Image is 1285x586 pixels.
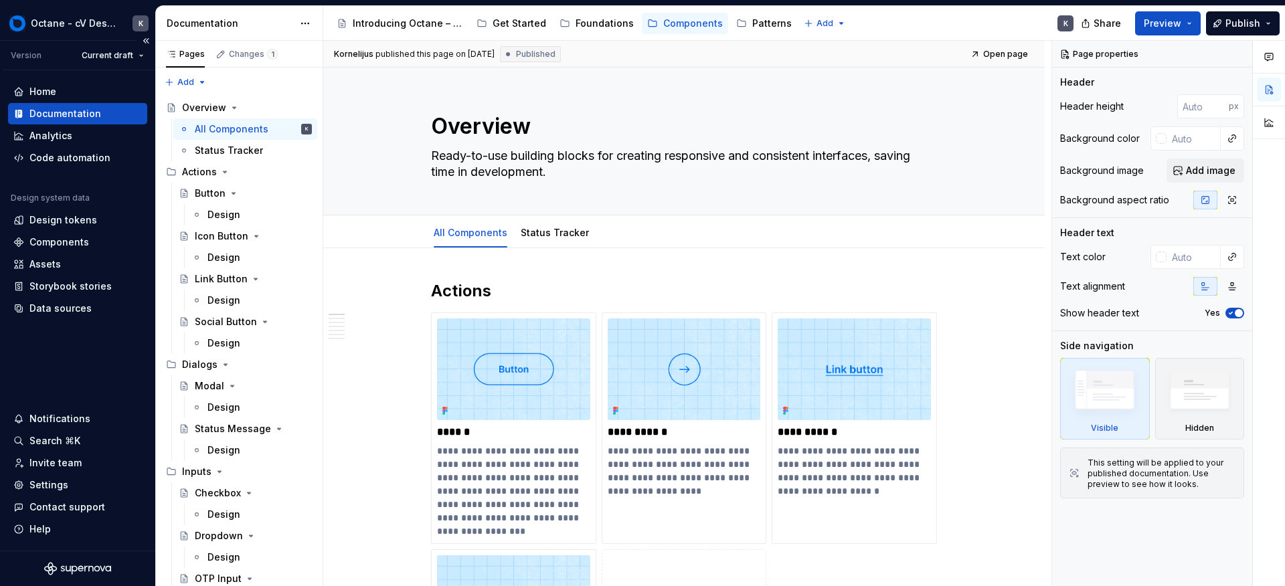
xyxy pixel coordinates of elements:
[137,31,155,50] button: Collapse sidebar
[186,504,317,525] a: Design
[8,430,147,452] button: Search ⌘K
[752,17,792,30] div: Patterns
[195,486,241,500] div: Checkbox
[1060,76,1094,89] div: Header
[8,125,147,146] a: Analytics
[29,151,110,165] div: Code automation
[1060,280,1125,293] div: Text alignment
[1144,17,1181,30] span: Preview
[608,318,761,420] img: 8473bbeb-2ddc-4168-bf62-c0fb3aa1d94e.png
[29,522,51,536] div: Help
[521,227,589,238] a: Status Tracker
[29,85,56,98] div: Home
[8,103,147,124] a: Documentation
[195,187,226,200] div: Button
[186,290,317,311] a: Design
[173,118,317,140] a: All ComponentsK
[173,375,317,397] a: Modal
[8,209,147,231] a: Design tokens
[1225,17,1260,30] span: Publish
[1167,126,1221,151] input: Auto
[1185,423,1214,433] div: Hidden
[31,17,116,30] div: Octane - cV Design System
[195,315,257,328] div: Social Button
[229,49,278,60] div: Changes
[1060,164,1144,177] div: Background image
[1060,306,1139,320] div: Show header text
[195,379,224,393] div: Modal
[353,17,463,30] div: Introducing Octane – a single source of truth for brand, design, and content.
[8,474,147,496] a: Settings
[29,129,72,142] div: Analytics
[173,268,317,290] a: Link Button
[1167,159,1244,183] button: Add image
[331,10,797,37] div: Page tree
[195,572,242,585] div: OTP Input
[166,49,205,60] div: Pages
[173,311,317,332] a: Social Button
[11,50,41,61] div: Version
[29,478,68,492] div: Settings
[1135,11,1201,35] button: Preview
[8,408,147,429] button: Notifications
[1060,100,1124,113] div: Header height
[186,204,317,225] a: Design
[76,46,150,65] button: Current draft
[305,122,309,136] div: K
[1206,11,1280,35] button: Publish
[8,147,147,169] a: Code automation
[576,17,634,30] div: Foundations
[1167,245,1221,269] input: Auto
[207,551,240,564] div: Design
[428,218,513,246] div: All Components
[983,49,1028,60] span: Open page
[177,77,194,88] span: Add
[186,247,317,268] a: Design
[471,13,551,34] a: Get Started
[29,213,97,227] div: Design tokens
[29,434,80,448] div: Search ⌘K
[8,518,147,540] button: Help
[554,13,639,34] a: Foundations
[8,81,147,102] a: Home
[663,17,723,30] div: Components
[1060,132,1140,145] div: Background color
[8,496,147,518] button: Contact support
[29,107,101,120] div: Documentation
[182,165,217,179] div: Actions
[331,13,468,34] a: Introducing Octane – a single source of truth for brand, design, and content.
[29,456,82,470] div: Invite team
[431,280,937,302] h2: Actions
[8,276,147,297] a: Storybook stories
[1186,164,1235,177] span: Add image
[29,235,89,249] div: Components
[29,412,90,425] div: Notifications
[173,525,317,547] a: Dropdown
[173,140,317,161] a: Status Tracker
[375,49,495,60] div: published this page on [DATE]
[29,302,92,315] div: Data sources
[1060,339,1134,353] div: Side navigation
[182,465,211,478] div: Inputs
[642,13,728,34] a: Components
[161,73,211,92] button: Add
[334,49,373,60] span: Kornelijus
[11,193,90,203] div: Design system data
[8,231,147,253] a: Components
[207,508,240,521] div: Design
[1177,94,1229,118] input: Auto
[1074,11,1130,35] button: Share
[161,161,317,183] div: Actions
[195,122,268,136] div: All Components
[186,440,317,461] a: Design
[8,452,147,474] a: Invite team
[207,336,240,350] div: Design
[186,397,317,418] a: Design
[428,110,934,142] textarea: Overview
[1229,101,1239,112] p: px
[167,17,293,30] div: Documentation
[195,529,243,543] div: Dropdown
[161,97,317,118] a: Overview
[207,208,240,221] div: Design
[139,18,143,29] div: K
